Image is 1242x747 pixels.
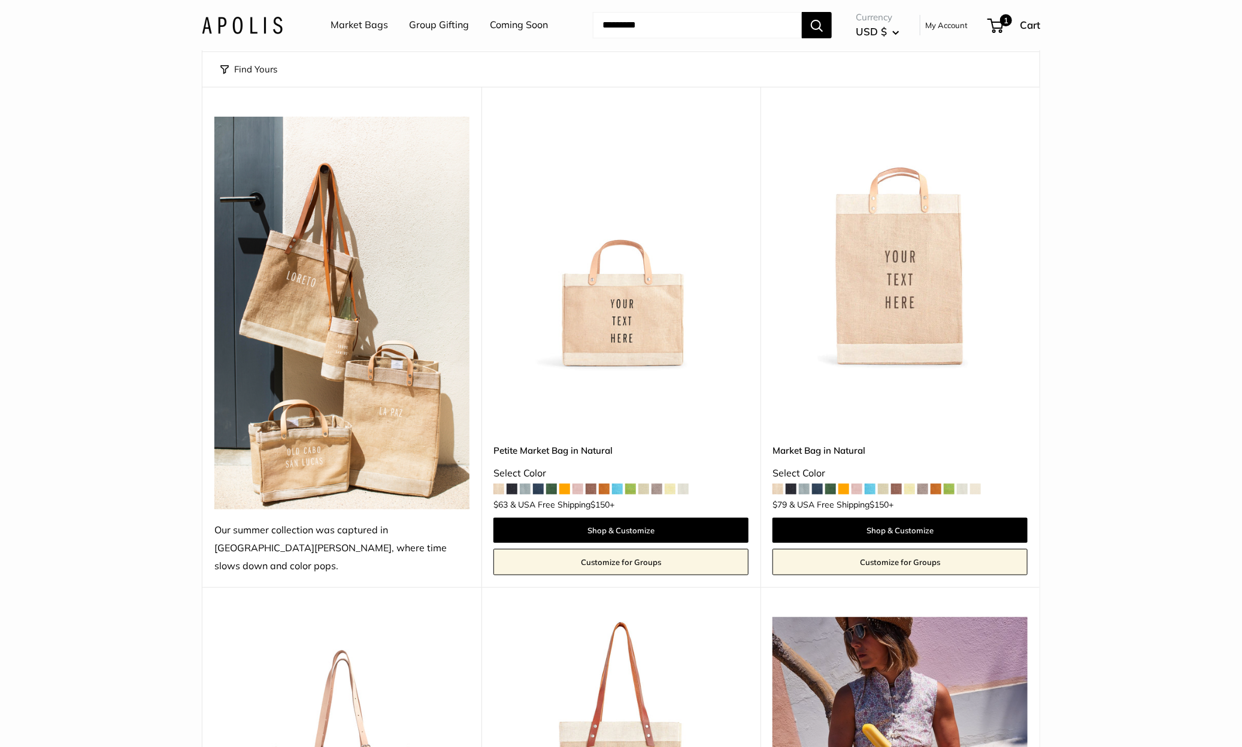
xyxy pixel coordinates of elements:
[856,22,899,41] button: USD $
[1020,19,1040,31] span: Cart
[856,25,887,38] span: USD $
[773,549,1028,575] a: Customize for Groups
[510,500,614,509] span: & USA Free Shipping +
[490,16,548,34] a: Coming Soon
[493,499,508,510] span: $63
[802,12,832,38] button: Search
[214,521,469,575] div: Our summer collection was captured in [GEOGRAPHIC_DATA][PERSON_NAME], where time slows down and c...
[773,117,1028,372] a: Market Bag in NaturalMarket Bag in Natural
[789,500,893,509] span: & USA Free Shipping +
[773,518,1028,543] a: Shop & Customize
[214,117,469,509] img: Our summer collection was captured in Todos Santos, where time slows down and color pops.
[590,499,610,510] span: $150
[493,444,749,457] a: Petite Market Bag in Natural
[493,518,749,543] a: Shop & Customize
[856,9,899,26] span: Currency
[220,61,277,78] button: Find Yours
[989,16,1040,35] a: 1 Cart
[773,444,1028,457] a: Market Bag in Natural
[493,117,749,372] a: Petite Market Bag in Naturaldescription_Effortless style that elevates every moment
[870,499,889,510] span: $150
[493,464,749,482] div: Select Color
[493,549,749,575] a: Customize for Groups
[331,16,388,34] a: Market Bags
[773,499,787,510] span: $79
[202,16,283,34] img: Apolis
[773,464,1028,482] div: Select Color
[409,16,469,34] a: Group Gifting
[493,117,749,372] img: Petite Market Bag in Natural
[1000,14,1012,26] span: 1
[925,18,968,32] a: My Account
[773,117,1028,372] img: Market Bag in Natural
[593,12,802,38] input: Search...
